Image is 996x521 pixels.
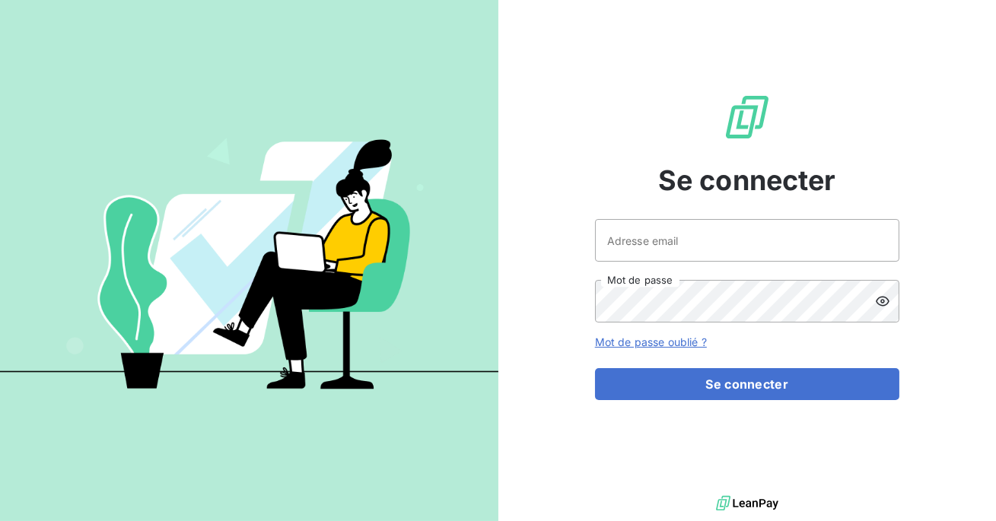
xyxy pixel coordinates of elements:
[716,492,778,515] img: logo
[595,219,899,262] input: placeholder
[595,335,707,348] a: Mot de passe oublié ?
[723,93,772,141] img: Logo LeanPay
[658,160,836,201] span: Se connecter
[595,368,899,400] button: Se connecter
